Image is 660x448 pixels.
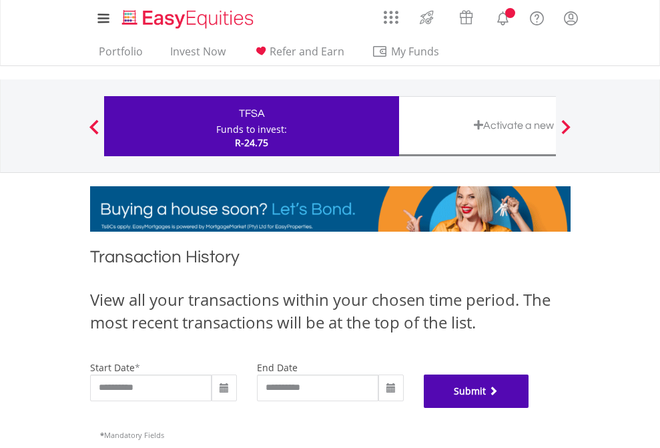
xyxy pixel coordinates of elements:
[235,136,268,149] span: R-24.75
[486,3,520,30] a: Notifications
[93,45,148,65] a: Portfolio
[416,7,438,28] img: thrive-v2.svg
[90,288,571,334] div: View all your transactions within your chosen time period. The most recent transactions will be a...
[375,3,407,25] a: AppsGrid
[112,104,391,123] div: TFSA
[553,126,579,140] button: Next
[100,430,164,440] span: Mandatory Fields
[372,43,459,60] span: My Funds
[455,7,477,28] img: vouchers-v2.svg
[520,3,554,30] a: FAQ's and Support
[384,10,398,25] img: grid-menu-icon.svg
[424,375,529,408] button: Submit
[446,3,486,28] a: Vouchers
[90,186,571,232] img: EasyMortage Promotion Banner
[216,123,287,136] div: Funds to invest:
[117,3,259,30] a: Home page
[270,44,344,59] span: Refer and Earn
[257,361,298,374] label: end date
[90,245,571,275] h1: Transaction History
[248,45,350,65] a: Refer and Earn
[119,8,259,30] img: EasyEquities_Logo.png
[81,126,107,140] button: Previous
[165,45,231,65] a: Invest Now
[554,3,588,33] a: My Profile
[90,361,135,374] label: start date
